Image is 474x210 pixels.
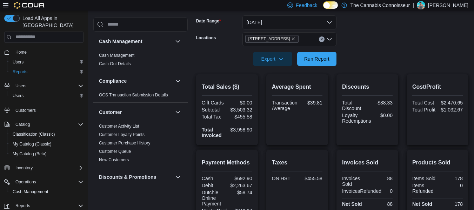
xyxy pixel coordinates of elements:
[228,127,252,133] div: $3,958.90
[99,132,145,137] a: Customer Loyalty Points
[196,18,221,24] label: Date Range
[342,158,393,167] h2: Invoices Sold
[202,83,252,91] h2: Total Sales ($)
[296,2,317,9] span: Feedback
[245,35,299,43] span: 2-1874 Scugog Street
[7,129,86,139] button: Classification (Classic)
[15,179,36,185] span: Operations
[257,52,288,66] span: Export
[10,188,84,196] span: Cash Management
[10,92,26,100] a: Users
[323,1,338,9] input: Dark Mode
[272,100,298,111] div: Transaction Average
[248,35,290,42] span: [STREET_ADDRESS]
[13,131,55,137] span: Classification (Classic)
[10,58,26,66] a: Users
[13,93,24,99] span: Users
[439,183,463,188] div: 0
[20,15,84,29] span: Load All Apps in [GEOGRAPHIC_DATA]
[228,107,252,113] div: $3,503.32
[13,48,84,56] span: Home
[417,1,425,9] div: Joey Sytsma
[7,187,86,197] button: Cash Management
[202,127,222,138] strong: Total Invoiced
[342,176,366,187] div: Invoices Sold
[13,202,33,210] button: Reports
[272,158,322,167] h2: Taxes
[13,48,29,56] a: Home
[1,47,86,57] button: Home
[412,183,436,194] div: Items Refunded
[99,157,129,163] span: New Customers
[99,149,131,154] a: Customer Queue
[174,108,182,116] button: Customer
[99,123,139,129] span: Customer Activity List
[15,122,30,127] span: Catalog
[13,151,47,157] span: My Catalog (Beta)
[202,183,226,188] div: Debit
[342,100,366,111] div: Total Discount
[99,92,168,98] span: OCS Transaction Submission Details
[242,15,336,29] button: [DATE]
[272,83,322,91] h2: Average Spent
[99,61,131,66] a: Cash Out Details
[99,77,127,84] h3: Compliance
[10,130,58,138] a: Classification (Classic)
[413,1,414,9] p: |
[1,163,86,173] button: Inventory
[99,140,151,146] span: Customer Purchase History
[10,92,84,100] span: Users
[439,100,463,106] div: $2,470.65
[13,189,48,195] span: Cash Management
[99,189,118,194] a: Discounts
[428,1,468,9] p: [PERSON_NAME]
[13,82,29,90] button: Users
[10,150,84,158] span: My Catalog (Beta)
[7,91,86,101] button: Users
[10,68,84,76] span: Reports
[13,164,84,172] span: Inventory
[15,108,36,113] span: Customers
[7,149,86,159] button: My Catalog (Beta)
[99,38,142,45] h3: Cash Management
[342,188,381,194] div: InvoicesRefunded
[1,81,86,91] button: Users
[202,190,226,206] div: Dutchie Online Payment
[13,202,84,210] span: Reports
[291,37,295,41] button: Remove 2-1874 Scugog Street from selection in this group
[99,93,168,97] a: OCS Transaction Submission Details
[319,36,325,42] button: Clear input
[196,35,216,41] label: Locations
[7,57,86,67] button: Users
[10,140,54,148] a: My Catalog (Classic)
[342,201,362,207] strong: Net Sold
[93,51,188,71] div: Cash Management
[174,173,182,181] button: Discounts & Promotions
[99,77,172,84] button: Compliance
[13,59,24,65] span: Users
[10,140,84,148] span: My Catalog (Classic)
[253,52,292,66] button: Export
[99,53,134,58] a: Cash Management
[228,190,252,195] div: $58.74
[228,100,252,106] div: $0.00
[13,120,84,129] span: Catalog
[342,113,371,124] div: Loyalty Redemptions
[202,158,252,167] h2: Payment Methods
[300,100,322,106] div: $39.81
[99,157,129,162] a: New Customers
[99,38,172,45] button: Cash Management
[13,106,84,114] span: Customers
[369,201,393,207] div: 88
[228,183,252,188] div: $2,263.67
[93,91,188,102] div: Compliance
[1,120,86,129] button: Catalog
[369,100,393,106] div: -$88.33
[202,176,226,181] div: Cash
[412,158,463,167] h2: Products Sold
[1,105,86,115] button: Customers
[10,68,30,76] a: Reports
